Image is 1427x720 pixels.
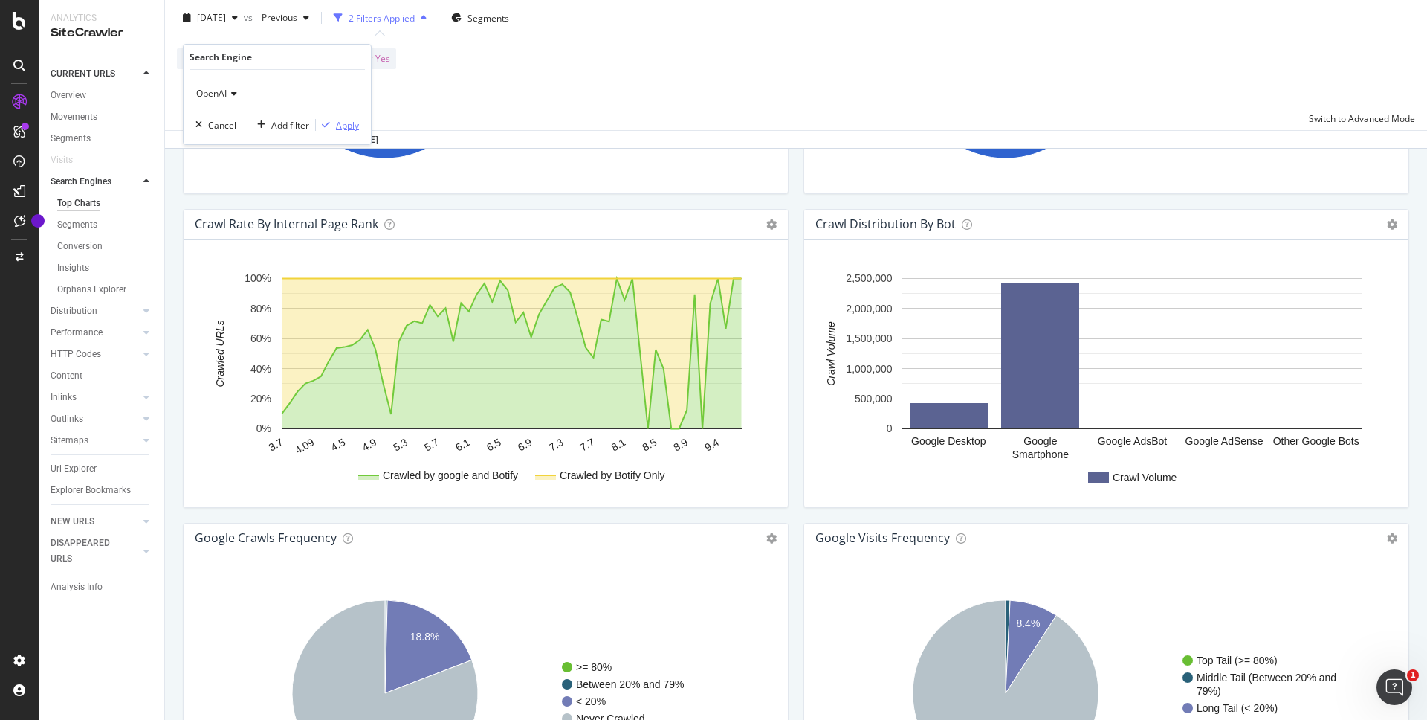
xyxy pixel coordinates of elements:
h4: google Visits Frequency [815,528,950,548]
text: Google [1023,435,1057,447]
text: 7.3 [547,436,566,454]
a: Orphans Explorer [57,282,154,298]
div: Inlinks [51,390,77,405]
div: NEW URLS [51,514,94,530]
text: 60% [250,332,271,344]
div: Analytics [51,12,152,25]
text: 5.3 [391,436,410,454]
text: 80% [250,303,271,315]
a: Analysis Info [51,579,154,595]
span: vs [244,11,256,24]
a: Top Charts [57,196,154,211]
div: Sitemaps [51,433,88,449]
span: Segments [467,11,509,24]
a: DISAPPEARED URLS [51,536,139,567]
div: Outlinks [51,411,83,427]
div: Switch to Advanced Mode [1309,112,1415,124]
div: Cancel [208,119,236,132]
text: 4.9 [360,436,378,454]
text: Crawl Volume [825,321,837,386]
button: Switch to Advanced Mode [1303,106,1415,130]
text: Between 20% and 79% [576,678,685,690]
i: Options [766,219,777,230]
a: Inlinks [51,390,139,405]
text: 6.1 [453,436,472,454]
div: Search Engine [190,51,252,63]
div: Insights [57,260,89,276]
span: OpenAI [196,87,227,100]
i: Options [1387,219,1397,230]
div: Search Engines [51,174,111,190]
div: HTTP Codes [51,347,101,362]
button: Cancel [190,118,236,132]
text: 6.9 [516,436,534,454]
a: Content [51,368,154,384]
div: Top Charts [57,196,100,211]
div: Movements [51,109,97,125]
div: Performance [51,325,103,341]
button: [DATE] [177,6,244,30]
div: Add filter [271,119,309,132]
a: Visits [51,152,88,168]
text: 18.8% [410,631,440,643]
div: Tooltip anchor [31,214,45,228]
div: Overview [51,88,86,103]
text: 20% [250,393,271,405]
div: DISAPPEARED URLS [51,536,126,567]
text: < 20% [576,695,606,707]
a: Performance [51,325,139,341]
a: Distribution [51,303,139,319]
text: 4.09 [293,436,317,457]
text: Middle Tail (Between 20% and [1197,672,1336,684]
svg: A chart. [195,263,771,495]
text: Other Google Bots [1273,435,1359,447]
text: Crawled URLs [214,321,226,388]
div: Segments [57,217,97,233]
a: Sitemaps [51,433,139,449]
svg: A chart. [816,263,1391,495]
i: Options [766,533,777,544]
button: 2 Filters Applied [328,6,433,30]
div: Orphans Explorer [57,282,126,298]
h4: google Crawls Frequency [195,528,337,548]
text: 8.9 [671,436,690,454]
a: Segments [51,131,154,147]
div: Conversion [57,239,103,254]
a: Insights [57,260,154,276]
text: 2,000,000 [846,303,892,315]
text: Google AdsBot [1098,435,1168,447]
span: 2025 Aug. 14th [197,11,226,24]
a: Explorer Bookmarks [51,483,154,498]
button: Segments [445,6,515,30]
div: Apply [336,119,359,132]
div: CURRENT URLS [51,66,115,82]
a: Movements [51,109,154,125]
div: Distribution [51,303,97,319]
i: Options [1387,533,1397,544]
a: Overview [51,88,154,103]
text: 0% [256,423,271,435]
div: Analysis Info [51,579,103,595]
a: Outlinks [51,411,139,427]
text: Crawled by Botify Only [560,469,665,481]
text: Crawled by google and Botify [383,469,518,481]
h4: Crawl Rate By Internal Page Rank [195,214,378,234]
span: Yes [375,48,390,69]
text: 7.7 [578,436,597,454]
a: HTTP Codes [51,347,139,362]
a: Conversion [57,239,154,254]
text: 8.4% [1016,617,1040,629]
text: 8.5 [640,436,659,454]
a: Segments [57,217,154,233]
text: 100% [245,273,271,285]
div: Explorer Bookmarks [51,483,131,498]
button: Add filter [251,118,309,132]
text: 5.7 [422,436,441,454]
div: Segments [51,131,91,147]
a: CURRENT URLS [51,66,139,82]
button: Previous [256,6,315,30]
a: Search Engines [51,174,139,190]
text: Top Tail (>= 80%) [1197,655,1278,666]
div: SiteCrawler [51,25,152,42]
